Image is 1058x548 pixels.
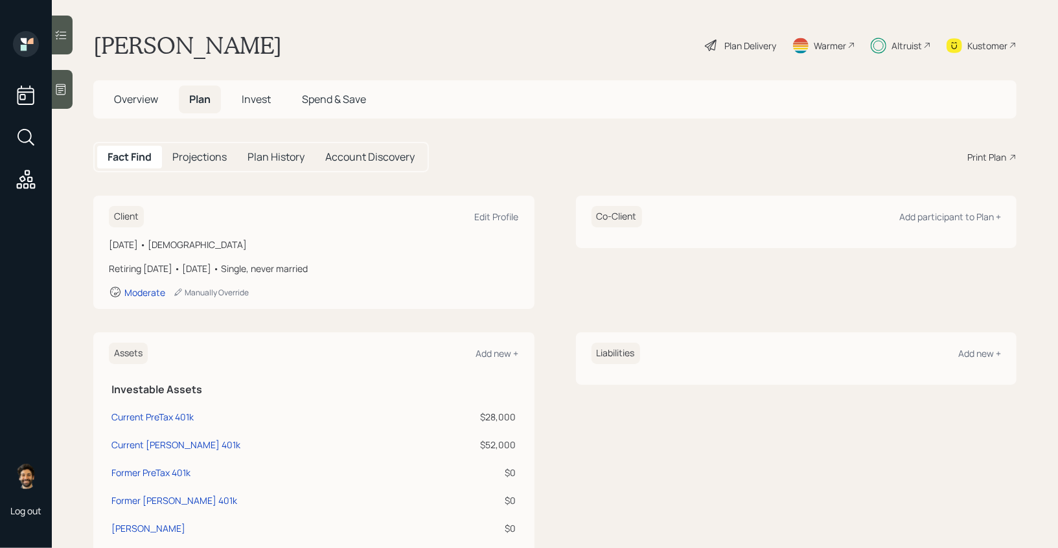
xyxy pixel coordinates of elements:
div: Former [PERSON_NAME] 401k [111,494,237,507]
div: Kustomer [967,39,1007,52]
div: Plan Delivery [724,39,776,52]
div: Current PreTax 401k [111,410,194,424]
div: Altruist [891,39,922,52]
div: Warmer [814,39,846,52]
h6: Client [109,206,144,227]
div: Moderate [124,286,165,299]
div: Add participant to Plan + [899,211,1001,223]
h5: Fact Find [108,151,152,163]
h1: [PERSON_NAME] [93,31,282,60]
div: Add new + [958,347,1001,360]
div: Edit Profile [475,211,519,223]
div: [PERSON_NAME] [111,521,185,535]
span: Spend & Save [302,92,366,106]
div: [DATE] • [DEMOGRAPHIC_DATA] [109,238,519,251]
div: Add new + [476,347,519,360]
h5: Plan History [247,151,305,163]
h6: Assets [109,343,148,364]
div: Log out [10,505,41,517]
div: $52,000 [418,438,516,451]
h5: Projections [172,151,227,163]
span: Invest [242,92,271,106]
div: Print Plan [967,150,1006,164]
h6: Co-Client [592,206,642,227]
div: $28,000 [418,410,516,424]
div: $0 [418,466,516,479]
img: eric-schwartz-headshot.png [13,463,39,489]
div: $0 [418,521,516,535]
span: Plan [189,92,211,106]
h5: Investable Assets [111,383,516,396]
div: $0 [418,494,516,507]
h5: Account Discovery [325,151,415,163]
div: Retiring [DATE] • [DATE] • Single, never married [109,262,519,275]
div: Manually Override [173,287,249,298]
div: Former PreTax 401k [111,466,190,479]
div: Current [PERSON_NAME] 401k [111,438,240,451]
h6: Liabilities [592,343,640,364]
span: Overview [114,92,158,106]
